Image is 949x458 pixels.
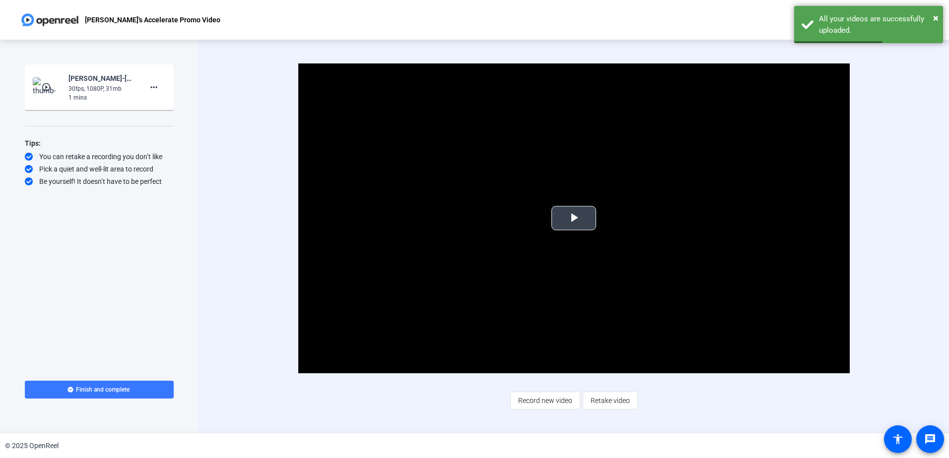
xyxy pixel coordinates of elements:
div: Video Player [298,63,850,373]
div: Tips: [25,137,174,149]
img: OpenReel logo [20,10,80,30]
span: Retake video [591,391,630,410]
button: Retake video [583,392,638,409]
div: All your videos are successfully uploaded. [819,13,936,36]
button: Record new video [510,392,580,409]
mat-icon: message [924,433,936,445]
div: Be yourself! It doesn’t have to be perfect [25,176,174,186]
div: Pick a quiet and well-lit area to record [25,164,174,174]
mat-icon: more_horiz [148,81,160,93]
div: 1 mins [68,93,135,102]
button: Finish and complete [25,381,174,399]
mat-icon: play_circle_outline [41,82,53,92]
mat-icon: accessibility [892,433,904,445]
button: Play Video [551,206,596,230]
img: thumb-nail [33,77,62,97]
p: [PERSON_NAME]'s Accelerate Promo Video [85,14,220,26]
div: [PERSON_NAME]-[PERSON_NAME]-s Accelerate Promo Video-[PERSON_NAME]-s Accelerate Promo Video-17557... [68,72,135,84]
div: You can retake a recording you don’t like [25,152,174,162]
span: × [933,12,939,24]
div: © 2025 OpenReel [5,441,59,451]
div: 30fps, 1080P, 31mb [68,84,135,93]
span: Record new video [518,391,572,410]
span: Finish and complete [76,386,130,394]
button: Close [933,10,939,25]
